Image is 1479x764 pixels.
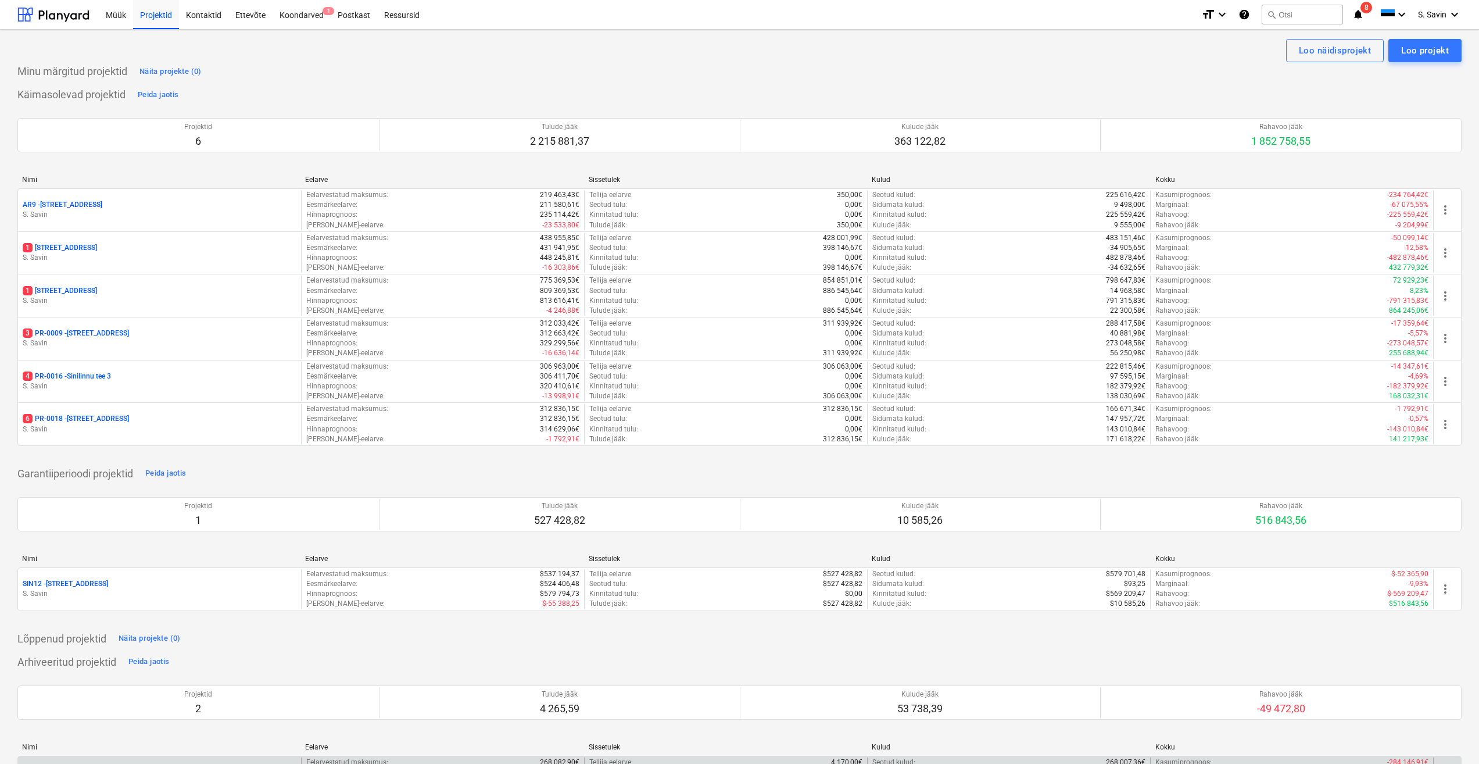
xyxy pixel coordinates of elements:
[540,190,579,200] p: 219 463,43€
[589,263,627,273] p: Tulude jääk :
[323,7,334,15] span: 1
[823,233,862,243] p: 428 001,99€
[306,579,357,589] p: Eesmärkeelarve :
[23,329,129,338] p: PR-0009 - [STREET_ADDRESS]
[872,176,1145,184] div: Kulud
[589,200,627,210] p: Seotud tulu :
[1408,414,1428,424] p: -0,57%
[1106,434,1145,444] p: 171 618,22€
[23,243,296,263] div: 1[STREET_ADDRESS]S. Savin
[17,65,127,78] p: Minu märgitud projektid
[1155,253,1189,263] p: Rahavoog :
[1387,190,1428,200] p: -234 764,42€
[1106,296,1145,306] p: 791 315,83€
[306,276,388,285] p: Eelarvestatud maksumus :
[306,263,385,273] p: [PERSON_NAME]-eelarve :
[589,233,633,243] p: Tellija eelarve :
[306,306,385,316] p: [PERSON_NAME]-eelarve :
[1155,233,1212,243] p: Kasumiprognoos :
[589,424,638,434] p: Kinnitatud tulu :
[1401,43,1449,58] div: Loo projekt
[184,122,212,132] p: Projektid
[872,286,924,296] p: Sidumata kulud :
[1391,233,1428,243] p: -50 099,14€
[145,467,186,480] div: Peida jaotis
[872,579,924,589] p: Sidumata kulud :
[845,338,862,348] p: 0,00€
[530,122,589,132] p: Tulude jääk
[897,513,943,527] p: 10 585,26
[589,391,627,401] p: Tulude jääk :
[137,62,205,81] button: Näita projekte (0)
[872,381,926,391] p: Kinnitatud kulud :
[845,329,862,338] p: 0,00€
[23,286,97,296] p: [STREET_ADDRESS]
[546,434,579,444] p: -1 792,91€
[1106,253,1145,263] p: 482 878,46€
[589,306,627,316] p: Tulude jääk :
[1114,200,1145,210] p: 9 498,00€
[823,286,862,296] p: 886 545,64€
[306,210,357,220] p: Hinnaprognoos :
[837,220,862,230] p: 350,00€
[305,176,579,184] div: Eelarve
[589,414,627,424] p: Seotud tulu :
[540,276,579,285] p: 775 369,53€
[306,319,388,329] p: Eelarvestatud maksumus :
[872,372,924,381] p: Sidumata kulud :
[845,296,862,306] p: 0,00€
[589,348,627,358] p: Tulude jääk :
[589,434,627,444] p: Tulude jääk :
[23,253,296,263] p: S. Savin
[1155,589,1189,599] p: Rahavoog :
[872,210,926,220] p: Kinnitatud kulud :
[872,263,911,273] p: Kulude jääk :
[589,404,633,414] p: Tellija eelarve :
[589,176,862,184] div: Sissetulek
[142,465,189,483] button: Peida jaotis
[1255,501,1306,511] p: Rahavoo jääk
[306,569,388,579] p: Eelarvestatud maksumus :
[589,329,627,338] p: Seotud tulu :
[1110,306,1145,316] p: 22 300,58€
[589,569,633,579] p: Tellija eelarve :
[540,210,579,220] p: 235 114,42€
[534,513,585,527] p: 527 428,82
[823,404,862,414] p: 312 836,15€
[872,569,915,579] p: Seotud kulud :
[845,414,862,424] p: 0,00€
[1387,424,1428,434] p: -143 010,84€
[1389,391,1428,401] p: 168 032,31€
[1404,243,1428,253] p: -12,58%
[1408,329,1428,338] p: -5,57%
[589,319,633,329] p: Tellija eelarve :
[23,286,296,306] div: 1[STREET_ADDRESS]S. Savin
[589,190,633,200] p: Tellija eelarve :
[1108,243,1145,253] p: -34 905,65€
[306,190,388,200] p: Eelarvestatud maksumus :
[823,579,862,589] p: $527 428,82
[589,589,638,599] p: Kinnitatud tulu :
[589,286,627,296] p: Seotud tulu :
[1108,263,1145,273] p: -34 632,65€
[23,424,296,434] p: S. Savin
[23,338,296,348] p: S. Savin
[138,88,178,102] div: Peida jaotis
[139,65,202,78] div: Näita projekte (0)
[1155,319,1212,329] p: Kasumiprognoos :
[1155,348,1200,358] p: Rahavoo jääk :
[589,276,633,285] p: Tellija eelarve :
[530,134,589,148] p: 2 215 881,37
[1155,338,1189,348] p: Rahavoog :
[1110,348,1145,358] p: 56 250,98€
[1155,190,1212,200] p: Kasumiprognoos :
[23,589,296,599] p: S. Savin
[589,243,627,253] p: Seotud tulu :
[872,233,915,243] p: Seotud kulud :
[306,372,357,381] p: Eesmärkeelarve :
[1389,263,1428,273] p: 432 779,32€
[184,513,212,527] p: 1
[306,329,357,338] p: Eesmärkeelarve :
[306,253,357,263] p: Hinnaprognoos :
[1389,434,1428,444] p: 141 217,93€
